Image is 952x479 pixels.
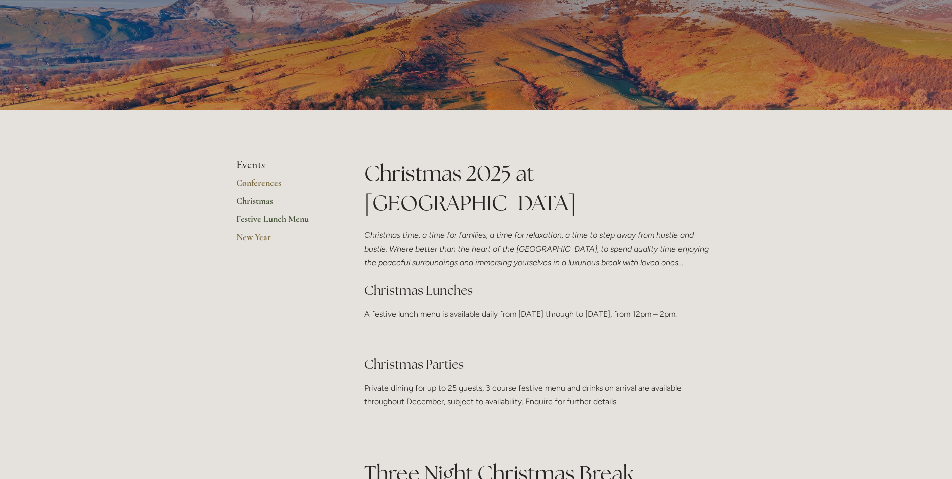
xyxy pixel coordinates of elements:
a: Conferences [236,177,332,195]
a: New Year [236,231,332,250]
h2: Christmas Lunches [364,282,716,299]
em: Christmas time, a time for families, a time for relaxation, a time to step away from hustle and b... [364,230,711,267]
p: Private dining for up to 25 guests, 3 course festive menu and drinks on arrival are available thr... [364,381,716,408]
a: Christmas [236,195,332,213]
h1: Christmas 2025 at [GEOGRAPHIC_DATA] [364,159,716,218]
a: Festive Lunch Menu [236,213,332,231]
p: A festive lunch menu is available daily from [DATE] through to [DATE], from 12pm – 2pm. [364,307,716,321]
h2: Christmas Parties [364,355,716,373]
li: Events [236,159,332,172]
